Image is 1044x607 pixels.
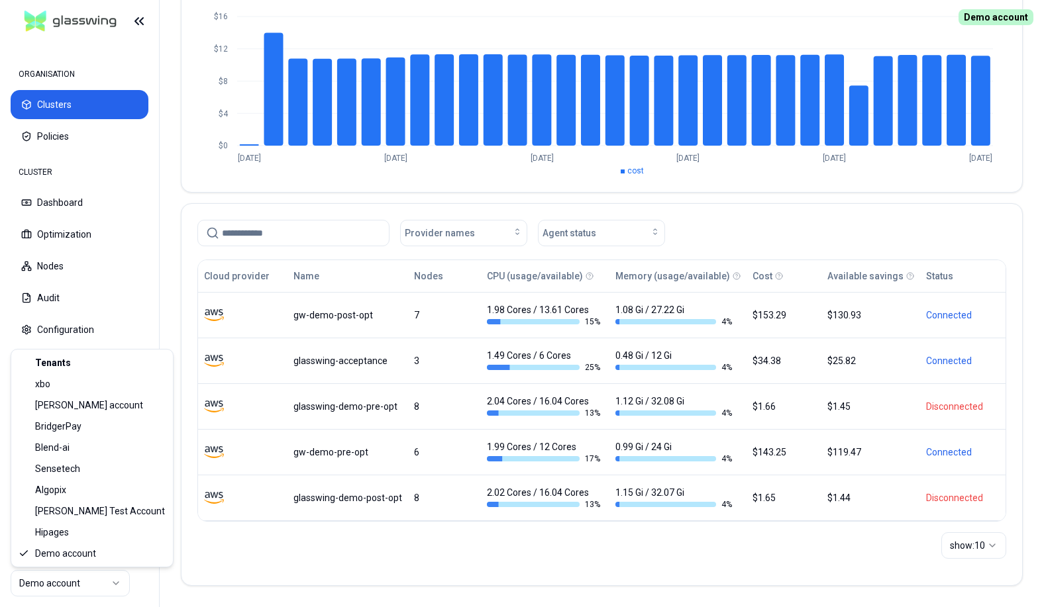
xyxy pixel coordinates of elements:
span: Hipages [35,526,69,539]
span: [PERSON_NAME] Test Account [35,504,165,518]
span: BridgerPay [35,420,81,433]
span: Algopix [35,483,66,496]
span: xbo [35,377,50,391]
div: Tenants [14,352,170,373]
span: Blend-ai [35,441,70,454]
span: Demo account [35,547,96,560]
span: [PERSON_NAME] account [35,398,143,412]
span: Sensetech [35,462,80,475]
